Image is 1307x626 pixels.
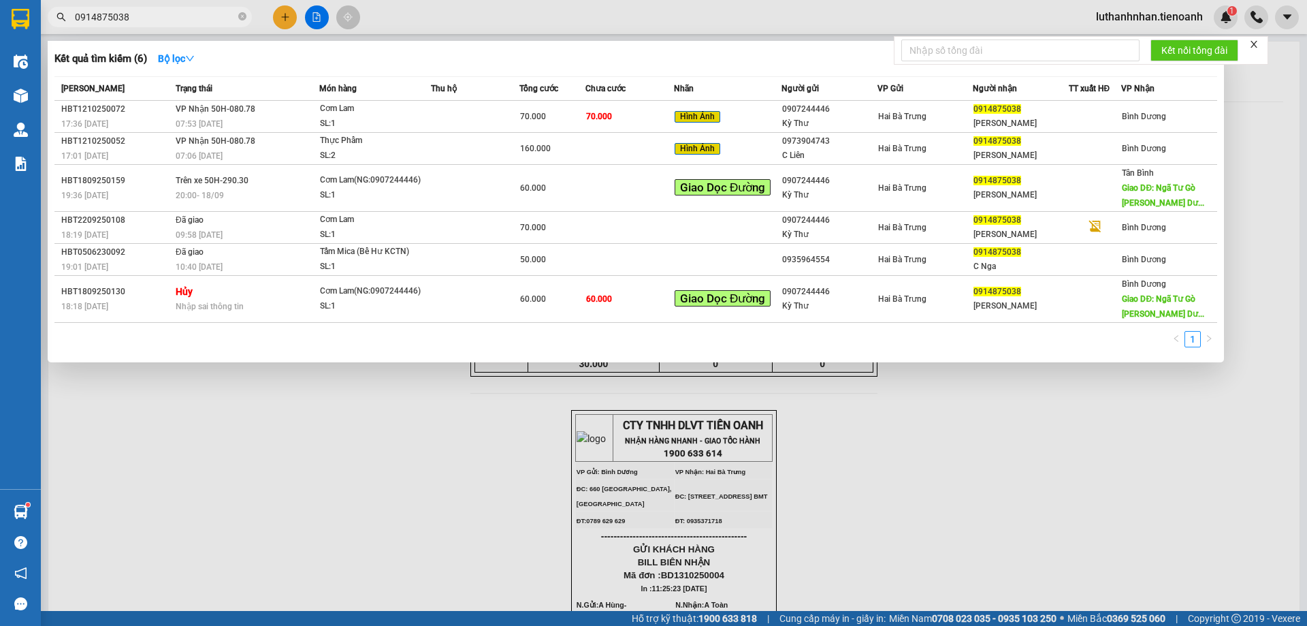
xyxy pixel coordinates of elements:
span: Hai Bà Trưng [878,144,926,153]
span: 0914875038 [973,136,1021,146]
span: VP Nhận [1121,84,1155,93]
span: A Hùng - 0914375268 [75,25,181,36]
h3: Kết quả tìm kiếm ( 6 ) [54,52,147,66]
span: Giao DĐ: Ngã Tư Gò [PERSON_NAME] Dư... [1122,183,1204,208]
strong: Hủy [176,286,193,297]
span: Tổng cước [519,84,558,93]
span: 0914875038 [973,215,1021,225]
span: Bình Dương [1122,223,1166,232]
div: 0973904743 [782,134,877,148]
strong: Bộ lọc [158,53,195,64]
span: 18:18 [DATE] [61,302,108,311]
span: Tân Bình [1122,168,1154,178]
div: SL: 1 [320,188,422,203]
div: [PERSON_NAME] [973,299,1068,313]
div: [PERSON_NAME] [973,228,1068,242]
div: Thực Phẩm [320,134,422,148]
span: notification [14,567,27,580]
div: C Liên [782,148,877,163]
span: Chưa cước [585,84,626,93]
span: 70.000 [520,223,546,232]
span: 11:25:23 [DATE] [87,63,167,75]
div: HBT1809250130 [61,285,172,299]
span: 17:36 [DATE] [61,119,108,129]
div: Cơm Lam [320,213,422,228]
span: 50.000 [520,255,546,264]
li: Next Page [1201,331,1217,347]
span: VP Nhận 50H-080.78 [176,136,255,146]
div: Cơm Lam [320,101,422,116]
span: Nhập sai thông tin [176,302,244,311]
span: 07:06 [DATE] [176,151,223,161]
span: Bình Dương [1122,144,1166,153]
div: SL: 2 [320,148,422,163]
strong: Nhận: [28,83,173,157]
img: solution-icon [14,157,28,171]
span: 10:40 [DATE] [176,262,223,272]
div: HBT1210250052 [61,134,172,148]
li: 1 [1184,331,1201,347]
button: Kết nối tổng đài [1150,40,1238,61]
span: Bình Dương [1122,112,1166,121]
div: Kỳ Thư [782,228,877,242]
img: warehouse-icon [14,123,28,137]
input: Nhập số tổng đài [901,40,1140,61]
span: [PERSON_NAME] [61,84,125,93]
span: Người nhận [973,84,1017,93]
div: Cơm Lam(NG:0907244446) [320,284,422,299]
span: Nhãn [674,84,694,93]
span: message [14,597,27,610]
img: warehouse-icon [14,89,28,103]
span: Thu hộ [431,84,457,93]
span: Hình Ảnh [675,143,720,155]
div: Cơm Lam(NG:0907244446) [320,173,422,188]
div: HBT0506230092 [61,245,172,260]
span: 70.000 [520,112,546,121]
span: close [1249,40,1259,49]
span: Kết nối tổng đài [1161,43,1227,58]
div: Kỳ Thư [782,116,877,131]
span: right [1205,334,1213,343]
span: left [1172,334,1180,343]
span: 19:36 [DATE] [61,191,108,200]
span: VP Gửi [877,84,903,93]
span: BD1310250004 - [75,39,187,75]
span: luthanhnhan.tienoanh - In: [75,51,187,75]
span: VP Nhận 50H-080.78 [176,104,255,114]
span: Trên xe 50H-290.30 [176,176,248,185]
span: 19:01 [DATE] [61,262,108,272]
span: 20:00 - 18/09 [176,191,224,200]
span: Bình Dương [1122,255,1166,264]
div: HBT1809250159 [61,174,172,188]
div: SL: 1 [320,260,422,275]
span: Gửi: [75,7,169,22]
span: Hai Bà Trưng [878,223,926,232]
div: Kỳ Thư [782,188,877,202]
div: HBT2209250108 [61,213,172,228]
span: Giao Dọc Đường [675,179,771,195]
span: 0914875038 [973,104,1021,114]
span: close-circle [238,12,246,20]
div: [PERSON_NAME] [973,188,1068,202]
span: Hai Bà Trưng [878,294,926,304]
span: close-circle [238,11,246,24]
div: C Nga [973,260,1068,274]
a: 1 [1185,332,1200,347]
span: Hai Bà Trưng [878,112,926,121]
div: [PERSON_NAME] [973,116,1068,131]
span: Hình Ảnh [675,111,720,123]
img: logo-vxr [12,9,29,29]
span: 160.000 [520,144,551,153]
span: 70.000 [586,112,612,121]
img: warehouse-icon [14,54,28,69]
span: Bình Dương [99,7,169,22]
span: Món hàng [319,84,357,93]
span: down [185,54,195,63]
div: 0907244446 [782,213,877,228]
span: Hai Bà Trưng [878,255,926,264]
div: 0907244446 [782,174,877,188]
span: 60.000 [520,294,546,304]
button: left [1168,331,1184,347]
span: question-circle [14,536,27,549]
div: Kỳ Thư [782,299,877,313]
